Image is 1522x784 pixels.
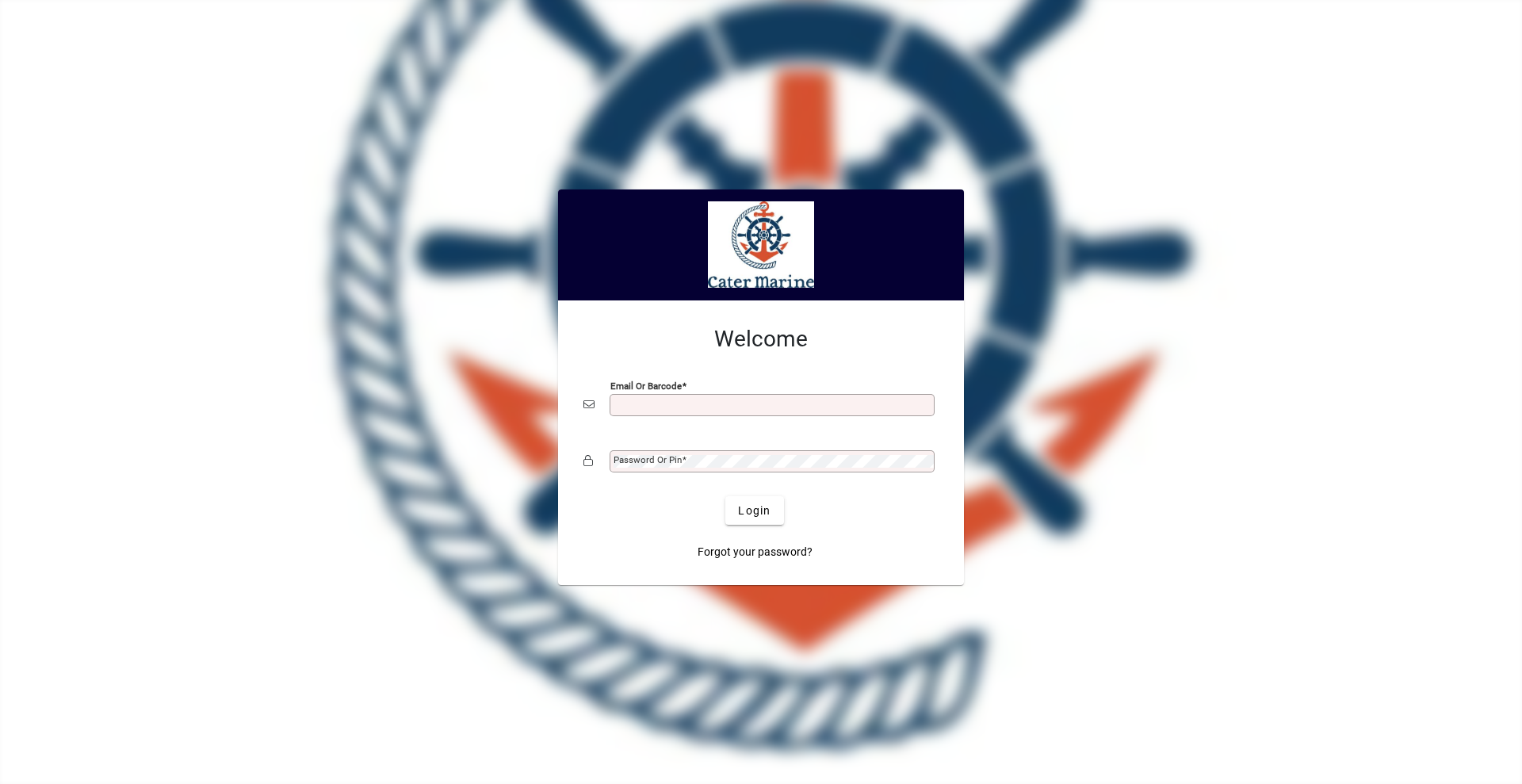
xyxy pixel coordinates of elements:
[583,326,939,353] h2: Welcome
[614,454,682,465] mat-label: Password or Pin
[698,544,813,560] span: Forgot your password?
[738,503,771,519] span: Login
[691,537,819,566] a: Forgot your password?
[610,381,682,392] mat-label: Email or Barcode
[725,496,783,525] button: Login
